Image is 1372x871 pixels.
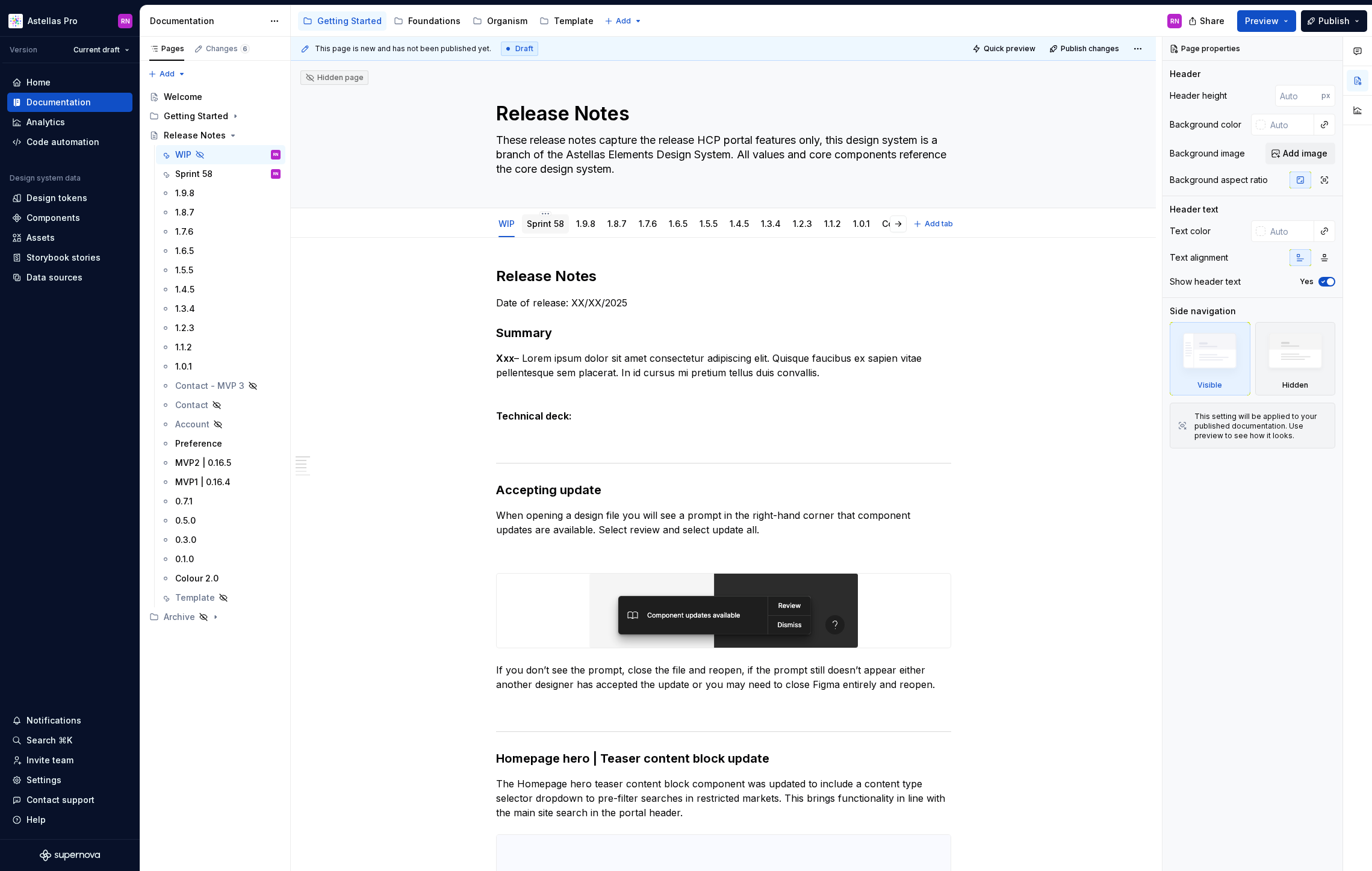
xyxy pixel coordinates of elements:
[1265,143,1335,164] button: Add image
[240,44,250,54] span: 6
[164,91,202,103] div: Welcome
[26,774,61,786] div: Settings
[496,750,951,767] h3: Homepage hero | Teaser content block update
[8,14,23,28] img: b2369ad3-f38c-46c1-b2a2-f2452fdbdcd2.png
[156,222,285,241] a: 1.7.6
[756,211,786,236] div: 1.3.4
[515,44,533,54] span: Draft
[7,751,132,770] a: Invite team
[1245,15,1279,27] span: Preview
[522,211,569,236] div: Sprint 58
[1255,322,1336,395] div: Hidden
[175,515,196,527] div: 0.5.0
[1170,252,1228,264] div: Text alignment
[26,794,95,806] div: Contact support
[496,324,951,341] h3: Summary
[1194,412,1327,441] div: This setting will be applied to your published documentation. Use preview to see how it looks.
[1275,85,1321,107] input: Auto
[144,87,285,627] div: Page tree
[882,219,951,229] a: Contact - MVP 3
[7,228,132,247] a: Assets
[925,219,953,229] span: Add tab
[175,476,231,488] div: MVP1 | 0.16.4
[26,76,51,88] div: Home
[607,219,627,229] a: 1.8.7
[1318,15,1350,27] span: Publish
[144,87,285,107] a: Welcome
[68,42,135,58] button: Current draft
[40,849,100,861] svg: Supernova Logo
[7,73,132,92] a: Home
[7,188,132,208] a: Design tokens
[1200,15,1225,27] span: Share
[788,211,817,236] div: 1.2.3
[156,261,285,280] a: 1.5.5
[298,9,598,33] div: Page tree
[175,553,194,565] div: 0.1.0
[1321,91,1330,101] p: px
[175,245,194,257] div: 1.6.5
[7,731,132,750] button: Search ⌘K
[496,508,951,537] p: When opening a design file you will see a prompt in the right-hand corner that component updates ...
[634,211,662,236] div: 1.7.6
[175,149,191,161] div: WIP
[1170,322,1250,395] div: Visible
[554,15,594,27] div: Template
[175,361,192,373] div: 1.0.1
[7,268,132,287] a: Data sources
[175,534,196,546] div: 0.3.0
[175,592,215,604] div: Template
[175,438,222,450] div: Preference
[156,299,285,318] a: 1.3.4
[156,241,285,261] a: 1.6.5
[156,492,285,511] a: 0.7.1
[156,530,285,550] a: 0.3.0
[571,211,600,236] div: 1.9.8
[156,588,285,607] a: Template
[175,187,194,199] div: 1.9.8
[26,96,91,108] div: Documentation
[175,457,231,469] div: MVP2 | 0.16.5
[527,219,564,229] a: Sprint 58
[601,13,646,29] button: Add
[26,252,101,264] div: Storybook stories
[1283,147,1327,160] span: Add image
[26,734,72,746] div: Search ⌘K
[26,814,46,826] div: Help
[175,206,194,219] div: 1.8.7
[26,271,82,284] div: Data sources
[1170,174,1268,186] div: Background aspect ratio
[1170,203,1218,215] div: Header text
[175,572,219,584] div: Colour 2.0
[2,8,137,34] button: Astellas ProRN
[160,69,175,79] span: Add
[848,211,875,236] div: 1.0.1
[156,569,285,588] a: Colour 2.0
[144,66,190,82] button: Add
[10,173,81,183] div: Design system data
[305,73,364,82] div: Hidden page
[1300,277,1314,287] label: Yes
[761,219,781,229] a: 1.3.4
[408,15,461,27] div: Foundations
[7,93,132,112] a: Documentation
[175,341,192,353] div: 1.1.2
[1237,10,1296,32] button: Preview
[156,434,285,453] a: Preference
[26,212,80,224] div: Components
[175,418,210,430] div: Account
[273,149,278,161] div: RN
[1170,305,1236,317] div: Side navigation
[984,44,1035,54] span: Quick preview
[156,550,285,569] a: 0.1.0
[494,99,949,128] textarea: Release Notes
[7,790,132,810] button: Contact support
[26,136,99,148] div: Code automation
[144,126,285,145] a: Release Notes
[164,110,228,122] div: Getting Started
[26,232,55,244] div: Assets
[10,45,37,55] div: Version
[175,168,213,180] div: Sprint 58
[175,226,193,238] div: 1.7.6
[7,113,132,132] a: Analytics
